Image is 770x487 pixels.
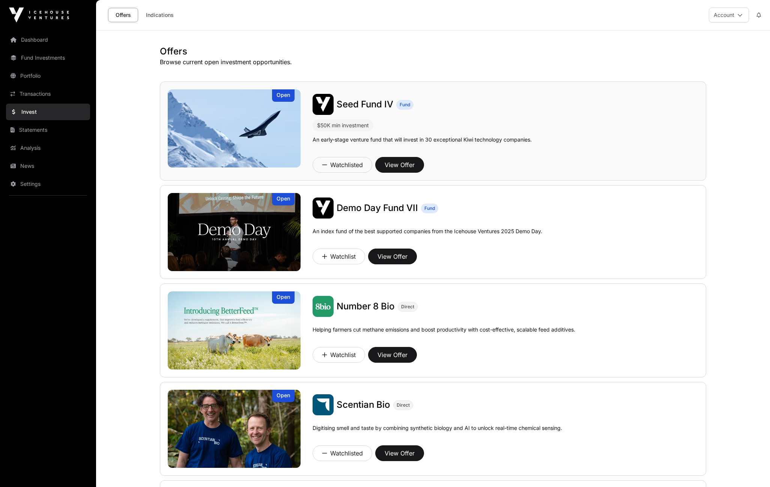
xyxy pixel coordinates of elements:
span: Scentian Bio [337,399,390,410]
a: Number 8 Bio [337,300,395,312]
a: Dashboard [6,32,90,48]
a: Transactions [6,86,90,102]
img: Scentian Bio [313,394,334,415]
a: Analysis [6,140,90,156]
a: Portfolio [6,68,90,84]
div: $50K min investment [313,119,373,131]
button: View Offer [375,157,424,173]
a: Scentian Bio [337,399,390,411]
img: Demo Day Fund VII [168,193,301,271]
img: Number 8 Bio [313,296,334,317]
span: Direct [397,402,410,408]
span: Fund [424,205,435,211]
a: Fund Investments [6,50,90,66]
div: Open [272,193,295,205]
button: View Offer [375,445,424,461]
span: Fund [400,102,410,108]
span: Seed Fund IV [337,99,393,110]
h1: Offers [160,45,706,57]
img: Seed Fund IV [168,89,301,167]
button: Watchlisted [313,157,372,173]
button: Account [709,8,749,23]
img: Seed Fund IV [313,94,334,115]
a: Seed Fund IVOpen [168,89,301,167]
a: News [6,158,90,174]
p: An index fund of the best supported companies from the Icehouse Ventures 2025 Demo Day. [313,228,542,235]
iframe: Chat Widget [732,451,770,487]
p: Helping farmers cut methane emissions and boost productivity with cost-effective, scalable feed a... [313,326,575,344]
a: Invest [6,104,90,120]
button: Watchlist [313,347,365,363]
a: Indications [141,8,179,22]
div: $50K min investment [317,121,369,130]
p: An early-stage venture fund that will invest in 30 exceptional Kiwi technology companies. [313,136,532,143]
button: Watchlisted [313,445,372,461]
p: Browse current open investment opportunities. [160,57,706,66]
button: View Offer [368,249,417,264]
a: Number 8 BioOpen [168,291,301,369]
span: Direct [401,304,414,310]
div: Open [272,89,295,102]
a: Demo Day Fund VII [337,202,418,214]
div: Open [272,291,295,304]
a: Seed Fund IV [337,98,393,110]
img: Demo Day Fund VII [313,198,334,219]
span: Demo Day Fund VII [337,202,418,213]
a: Statements [6,122,90,138]
span: Number 8 Bio [337,301,395,312]
a: Demo Day Fund VIIOpen [168,193,301,271]
img: Scentian Bio [168,390,301,468]
button: Watchlist [313,249,365,264]
button: View Offer [368,347,417,363]
a: Offers [108,8,138,22]
img: Number 8 Bio [168,291,301,369]
div: Open [272,390,295,402]
p: Digitising smell and taste by combining synthetic biology and AI to unlock real-time chemical sen... [313,424,562,442]
a: Settings [6,176,90,192]
img: Icehouse Ventures Logo [9,8,69,23]
a: Scentian BioOpen [168,390,301,468]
